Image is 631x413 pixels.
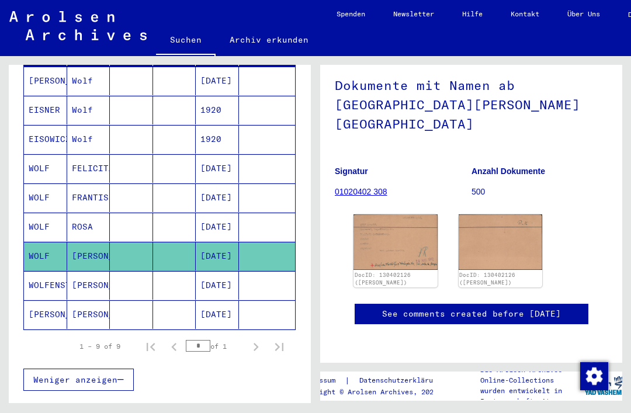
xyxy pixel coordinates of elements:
mat-cell: [DATE] [196,300,239,329]
mat-cell: [DATE] [196,242,239,270]
mat-cell: Wolf [67,67,110,95]
a: See comments created before [DATE] [382,308,561,320]
p: Die Arolsen Archives Online-Collections [480,365,584,386]
mat-cell: [DATE] [196,183,239,212]
button: Weniger anzeigen [23,369,134,391]
mat-cell: [DATE] [196,154,239,183]
img: Arolsen_neg.svg [9,11,147,40]
a: 01020402 308 [335,187,387,196]
mat-cell: [PERSON_NAME] [24,67,67,95]
span: Weniger anzeigen [33,374,117,385]
mat-cell: EISOWICZ [24,125,67,154]
mat-cell: [PERSON_NAME] [24,300,67,329]
p: 500 [471,186,608,198]
mat-cell: [DATE] [196,213,239,241]
mat-cell: WOLF [24,183,67,212]
mat-cell: FELICITAS [67,154,110,183]
button: Previous page [162,335,186,358]
a: Archiv erkunden [216,26,323,54]
mat-cell: [DATE] [196,271,239,300]
mat-cell: Wolf [67,96,110,124]
b: Anzahl Dokumente [471,166,545,176]
button: Last page [268,335,291,358]
mat-cell: 1920 [196,96,239,124]
b: Signatur [335,166,368,176]
mat-cell: WOLF [24,213,67,241]
mat-cell: WOLF [24,242,67,270]
p: Copyright © Arolsen Archives, 2021 [299,387,455,397]
mat-cell: WOLFENSTEIN [24,271,67,300]
a: DocID: 130402126 ([PERSON_NAME]) [459,272,515,286]
h1: Dokumente mit Namen ab [GEOGRAPHIC_DATA][PERSON_NAME][GEOGRAPHIC_DATA] [335,58,608,148]
div: 1 – 9 of 9 [79,341,120,352]
img: 001.jpg [353,214,438,270]
mat-cell: ROSA [67,213,110,241]
a: Suchen [156,26,216,56]
a: Datenschutzerklärung [350,374,455,387]
button: Next page [244,335,268,358]
mat-cell: [PERSON_NAME] [67,242,110,270]
mat-cell: EISNER [24,96,67,124]
a: DocID: 130402126 ([PERSON_NAME]) [355,272,411,286]
div: of 1 [186,341,244,352]
img: Zustimmung ändern [580,362,608,390]
mat-cell: [DATE] [196,67,239,95]
div: | [299,374,455,387]
mat-cell: FRANTISEK [67,183,110,212]
button: First page [139,335,162,358]
img: 002.jpg [459,214,543,270]
mat-cell: Wolf [67,125,110,154]
mat-cell: WOLF [24,154,67,183]
mat-cell: [PERSON_NAME] [67,271,110,300]
p: wurden entwickelt in Partnerschaft mit [480,386,584,407]
mat-cell: [PERSON_NAME] [67,300,110,329]
mat-cell: 1920 [196,125,239,154]
a: Impressum [299,374,345,387]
